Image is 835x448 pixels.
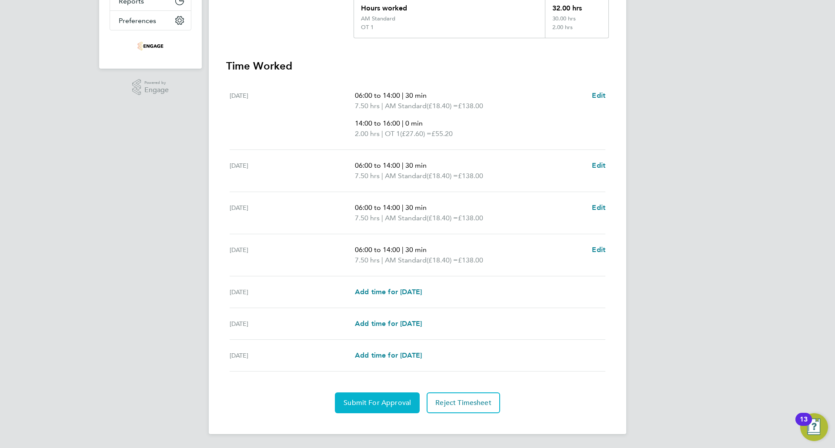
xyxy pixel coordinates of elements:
[402,161,404,169] span: |
[355,256,380,264] span: 7.50 hrs
[381,102,383,110] span: |
[800,419,808,431] div: 13
[400,129,431,138] span: (£27.60) =
[592,91,605,100] span: Edit
[381,172,383,180] span: |
[230,90,355,139] div: [DATE]
[355,203,400,212] span: 06:00 to 14:00
[402,246,404,254] span: |
[545,15,608,24] div: 30.00 hrs
[381,214,383,222] span: |
[405,119,423,127] span: 0 min
[592,246,605,254] span: Edit
[385,255,427,265] span: AM Standard
[405,91,427,100] span: 30 min
[226,59,609,73] h3: Time Worked
[344,398,411,407] span: Submit For Approval
[592,160,605,171] a: Edit
[435,398,491,407] span: Reject Timesheet
[230,319,355,329] div: [DATE]
[361,15,395,22] div: AM Standard
[402,119,404,127] span: |
[405,246,427,254] span: 30 min
[402,91,404,100] span: |
[230,287,355,297] div: [DATE]
[545,24,608,38] div: 2.00 hrs
[355,91,400,100] span: 06:00 to 14:00
[355,351,422,359] span: Add time for [DATE]
[355,129,380,138] span: 2.00 hrs
[458,172,483,180] span: £138.00
[355,214,380,222] span: 7.50 hrs
[592,202,605,213] a: Edit
[427,214,458,222] span: (£18.40) =
[355,102,380,110] span: 7.50 hrs
[592,161,605,169] span: Edit
[119,17,156,25] span: Preferences
[405,161,427,169] span: 30 min
[458,102,483,110] span: £138.00
[405,203,427,212] span: 30 min
[144,86,169,94] span: Engage
[385,171,427,181] span: AM Standard
[361,24,374,31] div: OT 1
[402,203,404,212] span: |
[427,172,458,180] span: (£18.40) =
[592,203,605,212] span: Edit
[355,287,422,297] a: Add time for [DATE]
[355,172,380,180] span: 7.50 hrs
[355,319,422,328] span: Add time for [DATE]
[355,350,422,361] a: Add time for [DATE]
[385,129,400,139] span: OT 1
[355,161,400,169] span: 06:00 to 14:00
[427,256,458,264] span: (£18.40) =
[431,129,453,138] span: £55.20
[355,319,422,329] a: Add time for [DATE]
[137,39,164,53] img: frontlinerecruitment-logo-retina.png
[132,79,169,96] a: Powered byEngage
[230,160,355,181] div: [DATE]
[381,129,383,138] span: |
[458,214,483,222] span: £138.00
[230,350,355,361] div: [DATE]
[458,256,483,264] span: £138.00
[110,11,191,30] button: Preferences
[355,288,422,296] span: Add time for [DATE]
[355,119,400,127] span: 14:00 to 16:00
[335,392,420,413] button: Submit For Approval
[385,213,427,223] span: AM Standard
[230,202,355,223] div: [DATE]
[355,246,400,254] span: 06:00 to 14:00
[230,245,355,265] div: [DATE]
[144,79,169,86] span: Powered by
[427,392,500,413] button: Reject Timesheet
[427,102,458,110] span: (£18.40) =
[385,101,427,111] span: AM Standard
[381,256,383,264] span: |
[592,245,605,255] a: Edit
[800,413,828,441] button: Open Resource Center, 13 new notifications
[110,39,191,53] a: Go to home page
[592,90,605,101] a: Edit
